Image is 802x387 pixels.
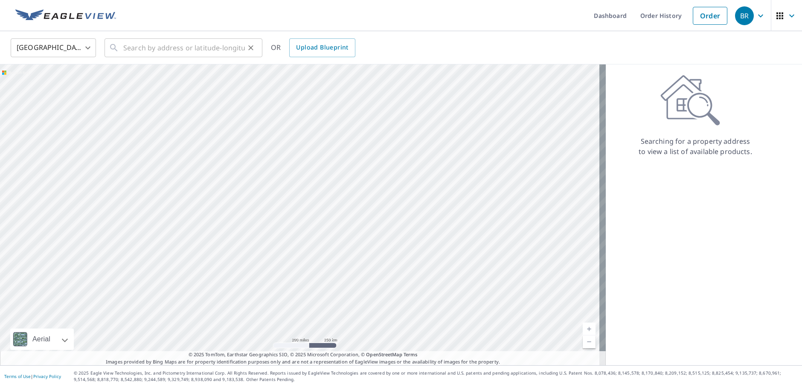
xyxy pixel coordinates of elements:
[404,351,418,358] a: Terms
[189,351,418,358] span: © 2025 TomTom, Earthstar Geographics SIO, © 2025 Microsoft Corporation, ©
[366,351,402,358] a: OpenStreetMap
[735,6,754,25] div: BR
[245,42,257,54] button: Clear
[74,370,798,383] p: © 2025 Eagle View Technologies, Inc. and Pictometry International Corp. All Rights Reserved. Repo...
[33,373,61,379] a: Privacy Policy
[289,38,355,57] a: Upload Blueprint
[583,323,596,335] a: Current Level 5, Zoom In
[4,374,61,379] p: |
[583,335,596,348] a: Current Level 5, Zoom Out
[11,36,96,60] div: [GEOGRAPHIC_DATA]
[30,329,53,350] div: Aerial
[693,7,727,25] a: Order
[10,329,74,350] div: Aerial
[4,373,31,379] a: Terms of Use
[638,136,753,157] p: Searching for a property address to view a list of available products.
[15,9,116,22] img: EV Logo
[296,42,348,53] span: Upload Blueprint
[271,38,355,57] div: OR
[123,36,245,60] input: Search by address or latitude-longitude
